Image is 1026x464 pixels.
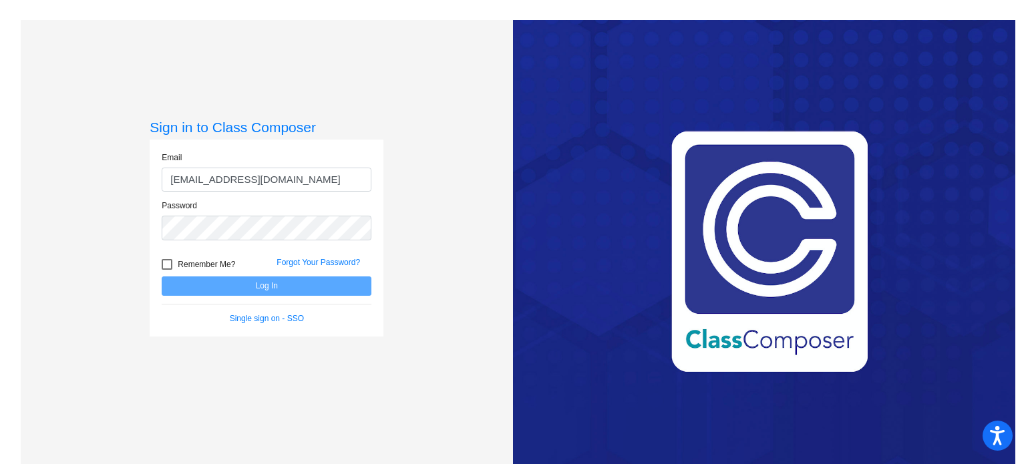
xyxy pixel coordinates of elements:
[277,258,360,267] a: Forgot Your Password?
[150,119,383,136] h3: Sign in to Class Composer
[162,152,182,164] label: Email
[162,200,197,212] label: Password
[230,314,304,323] a: Single sign on - SSO
[178,256,235,272] span: Remember Me?
[162,276,371,296] button: Log In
